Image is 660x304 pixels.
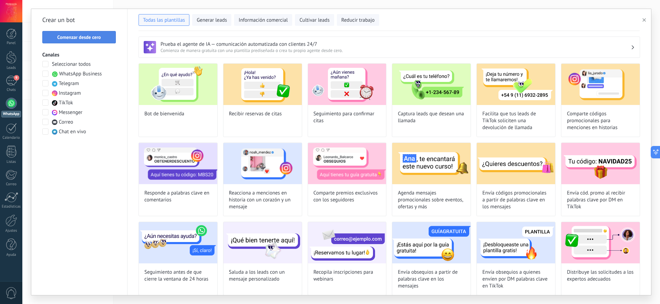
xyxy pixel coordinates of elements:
div: Calendario [1,136,21,140]
button: Comenzar desde cero [42,31,116,43]
img: Bot de bienvenida [139,64,217,105]
span: Bot de bienvenida [144,111,184,117]
button: Todas las plantillas [139,14,189,26]
h3: Canales [42,52,116,58]
span: Correo [59,119,73,126]
img: Distribuye las solicitudes a los expertos adecuados [561,222,640,263]
img: Responde a palabras clave en comentarios [139,143,217,184]
span: Chat en vivo [59,128,86,135]
img: Recibir reservas de citas [223,64,302,105]
img: Facilita que tus leads de TikTok soliciten una devolución de llamada [477,64,555,105]
span: Telegram [59,80,79,87]
span: Comparte premios exclusivos con los seguidores [313,190,381,203]
span: Agenda mensajes promocionales sobre eventos, ofertas y más [398,190,465,210]
span: Responde a palabras clave en comentarios [144,190,212,203]
span: Seleccionar todos [52,61,91,68]
div: Chats [1,88,21,92]
div: Listas [1,160,21,164]
img: Envía obsequios a partir de palabras clave en los mensajes [392,222,471,263]
img: Comparte códigos promocionales para menciones en historias [561,64,640,105]
img: Recopila inscripciones para webinars [308,222,386,263]
span: Recibir reservas de citas [229,111,282,117]
img: Reacciona a menciones en historia con un corazón y un mensaje [223,143,302,184]
img: Envía códigos promocionales a partir de palabras clave en los mensajes [477,143,555,184]
span: Seguimiento para confirmar citas [313,111,381,124]
span: Envía cód. promo al recibir palabras clave por DM en TikTok [567,190,634,210]
span: Seguimiento antes de que cierre la ventana de 24 horas [144,269,212,283]
span: Envía códigos promocionales a partir de palabras clave en los mensajes [482,190,550,210]
span: Cultivar leads [299,17,329,24]
span: 9 [14,75,19,81]
span: Facilita que tus leads de TikTok soliciten una devolución de llamada [482,111,550,131]
span: Envía obsequios a partir de palabras clave en los mensajes [398,269,465,290]
div: WhatsApp [1,111,21,117]
div: Ayuda [1,253,21,257]
button: Reducir trabajo [337,14,379,26]
button: Información comercial [234,14,292,26]
span: Recopila inscripciones para webinars [313,269,381,283]
img: Envía obsequios a quienes envíen por DM palabras clave en TikTok [477,222,555,263]
button: Generar leads [192,14,231,26]
span: Reducir trabajo [341,17,375,24]
div: Estadísticas [1,205,21,209]
img: Comparte premios exclusivos con los seguidores [308,143,386,184]
img: Saluda a los leads con un mensaje personalizado [223,222,302,263]
div: Ajustes [1,229,21,233]
span: Reacciona a menciones en historia con un corazón y un mensaje [229,190,296,210]
span: Messenger [59,109,82,116]
img: Envía cód. promo al recibir palabras clave por DM en TikTok [561,143,640,184]
span: Generar leads [197,17,227,24]
span: Información comercial [239,17,288,24]
h3: Prueba el agente de IA — comunicación automatizada con clientes 24/7 [161,41,631,48]
img: Agenda mensajes promocionales sobre eventos, ofertas y más [392,143,471,184]
img: Seguimiento antes de que cierre la ventana de 24 horas [139,222,217,263]
span: Instagram [59,90,81,97]
div: Leads [1,66,21,70]
span: Envía obsequios a quienes envíen por DM palabras clave en TikTok [482,269,550,290]
span: Comparte códigos promocionales para menciones en historias [567,111,634,131]
span: Todas las plantillas [143,17,185,24]
div: Panel [1,41,21,45]
img: Captura leads que desean una llamada [392,64,471,105]
img: Seguimiento para confirmar citas [308,64,386,105]
span: Saluda a los leads con un mensaje personalizado [229,269,296,283]
span: TikTok [59,99,73,106]
span: Comienza de manera gratuita con una plantilla prediseñada o crea tu propio agente desde cero. [161,48,631,53]
span: WhatsApp Business [59,71,102,77]
button: Cultivar leads [295,14,334,26]
span: Distribuye las solicitudes a los expertos adecuados [567,269,634,283]
div: Correo [1,182,21,187]
h2: Crear un bot [42,14,116,25]
span: Captura leads que desean una llamada [398,111,465,124]
span: Comenzar desde cero [57,35,101,40]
